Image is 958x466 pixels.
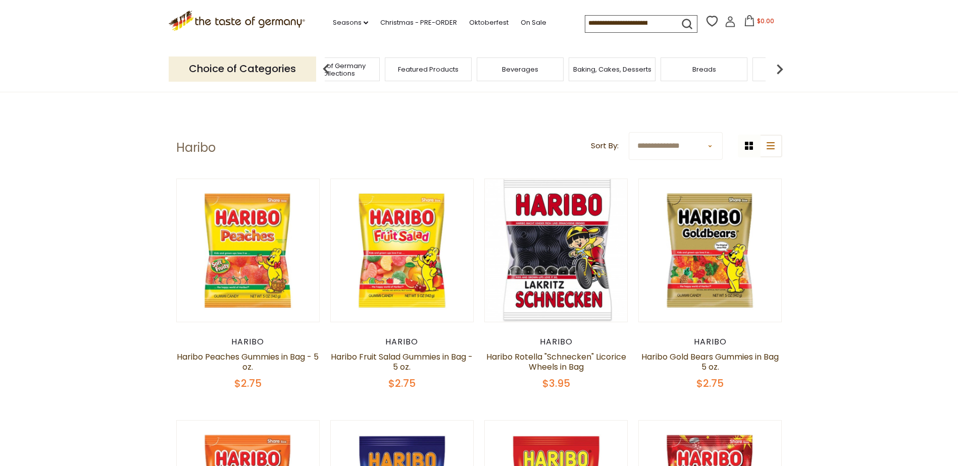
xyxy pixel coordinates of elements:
div: Haribo [330,337,474,347]
a: Haribo Peaches Gummies in Bag - 5 oz. [177,351,319,373]
a: Haribo Gold Bears Gummies in Bag 5 oz. [641,351,779,373]
a: Taste of Germany Collections [296,62,377,77]
label: Sort By: [591,140,619,152]
a: Haribo Fruit Salad Gummies in Bag - 5 oz. [331,351,473,373]
a: On Sale [521,17,546,28]
div: Haribo [484,337,628,347]
span: $2.75 [234,376,262,390]
p: Choice of Categories [169,56,316,81]
span: $2.75 [696,376,724,390]
div: Haribo [176,337,320,347]
a: Seasons [333,17,368,28]
h1: Haribo [176,140,216,155]
span: $3.95 [542,376,570,390]
img: Haribo [177,179,320,322]
img: Haribo [331,179,474,322]
button: $0.00 [738,15,781,30]
a: Featured Products [398,66,459,73]
a: Breads [692,66,716,73]
img: Haribo [485,179,628,322]
img: previous arrow [316,59,336,79]
img: Haribo [639,179,782,322]
a: Baking, Cakes, Desserts [573,66,651,73]
span: $0.00 [757,17,774,25]
a: Beverages [502,66,538,73]
span: $2.75 [388,376,416,390]
a: Haribo Rotella "Schnecken" Licorice Wheels in Bag [486,351,626,373]
a: Oktoberfest [469,17,509,28]
img: next arrow [770,59,790,79]
a: Christmas - PRE-ORDER [380,17,457,28]
div: Haribo [638,337,782,347]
